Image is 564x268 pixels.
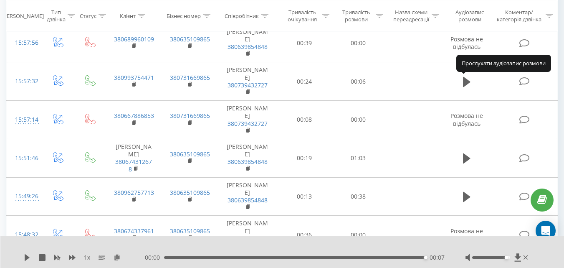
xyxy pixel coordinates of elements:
td: 00:00 [331,216,385,254]
a: 380993754471 [114,74,154,82]
td: 00:08 [278,101,331,139]
td: 00:00 [331,101,385,139]
span: Розмова не відбулась [450,35,483,51]
a: 380639854848 [228,43,268,51]
div: Коментар/категорія дзвінка [495,9,544,23]
a: 380739432727 [228,120,268,128]
span: Розмова не відбулась [450,227,483,242]
div: Клієнт [120,12,136,19]
div: Тривалість розмови [339,9,374,23]
div: Аудіозапис розмови [449,9,491,23]
div: 15:57:56 [15,35,33,51]
a: 380635109865 [170,227,210,235]
span: 1 x [84,253,90,262]
td: [PERSON_NAME] [218,62,278,101]
td: 00:39 [278,24,331,62]
td: 00:06 [331,62,385,101]
div: Назва схеми переадресації [393,9,430,23]
td: 00:00 [331,24,385,62]
td: [PERSON_NAME] [218,24,278,62]
a: 380639854848 [228,235,268,242]
td: [PERSON_NAME] [218,101,278,139]
div: Open Intercom Messenger [536,221,556,241]
td: 00:24 [278,62,331,101]
a: 380739432727 [228,81,268,89]
a: 380731669865 [170,112,210,120]
div: Accessibility label [424,256,427,259]
div: Тривалість очікування [285,9,320,23]
a: 380635109865 [170,150,210,158]
div: 15:57:32 [15,73,33,89]
div: [PERSON_NAME] [2,12,44,19]
a: 380639854848 [228,158,268,166]
td: 01:03 [331,139,385,177]
div: Статус [80,12,96,19]
td: [PERSON_NAME] [218,216,278,254]
a: 380639854848 [228,196,268,204]
div: 15:51:46 [15,150,33,166]
span: 00:07 [430,253,445,262]
a: 380667886853 [114,112,154,120]
a: 380635109865 [170,189,210,197]
span: 00:00 [145,253,164,262]
div: 15:57:14 [15,112,33,128]
a: 380674312678 [115,158,152,173]
div: Accessibility label [504,256,508,259]
td: [PERSON_NAME] [218,139,278,177]
div: Прослухати аудіозапис розмови [456,55,551,71]
div: Тип дзвінка [47,9,66,23]
div: 15:48:32 [15,227,33,243]
span: Розмова не відбулась [450,112,483,127]
div: 15:49:26 [15,188,33,204]
a: 380962757713 [114,189,154,197]
a: 380674337961 [114,227,154,235]
a: 380731669865 [170,74,210,82]
td: 00:36 [278,216,331,254]
td: 00:13 [278,177,331,216]
td: 00:19 [278,139,331,177]
div: Бізнес номер [167,12,201,19]
div: Співробітник [225,12,259,19]
td: [PERSON_NAME] [218,177,278,216]
a: 380689960109 [114,35,154,43]
a: 380635109865 [170,35,210,43]
td: [PERSON_NAME] [106,139,162,177]
td: 00:38 [331,177,385,216]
